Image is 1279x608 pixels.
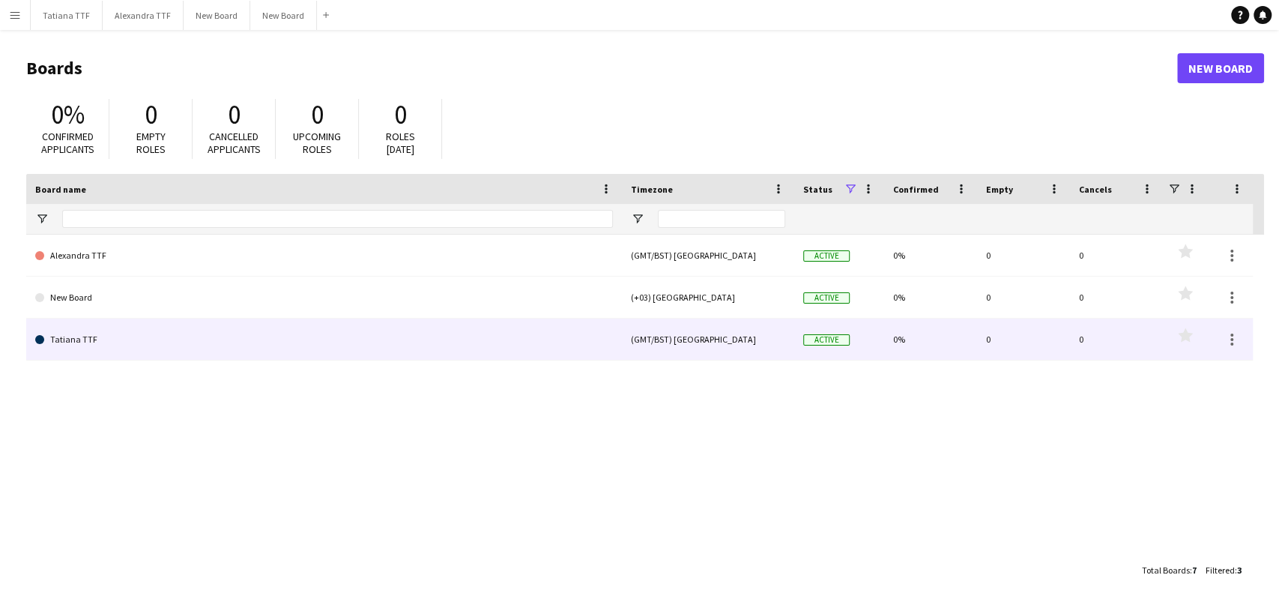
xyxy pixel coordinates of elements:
[1206,556,1242,585] div: :
[658,210,785,228] input: Timezone Filter Input
[184,1,250,30] button: New Board
[35,277,613,319] a: New Board
[1070,319,1163,360] div: 0
[631,212,644,226] button: Open Filter Menu
[35,212,49,226] button: Open Filter Menu
[386,130,415,156] span: Roles [DATE]
[103,1,184,30] button: Alexandra TTF
[311,98,324,131] span: 0
[293,130,341,156] span: Upcoming roles
[622,235,794,276] div: (GMT/BST) [GEOGRAPHIC_DATA]
[622,277,794,318] div: (+03) [GEOGRAPHIC_DATA]
[41,130,94,156] span: Confirmed applicants
[986,184,1013,195] span: Empty
[977,235,1070,276] div: 0
[884,277,977,318] div: 0%
[1237,565,1242,576] span: 3
[884,319,977,360] div: 0%
[31,1,103,30] button: Tatiana TTF
[145,98,157,131] span: 0
[803,184,832,195] span: Status
[622,319,794,360] div: (GMT/BST) [GEOGRAPHIC_DATA]
[977,277,1070,318] div: 0
[1192,565,1197,576] span: 7
[208,130,261,156] span: Cancelled applicants
[1142,565,1190,576] span: Total Boards
[35,184,86,195] span: Board name
[803,250,850,262] span: Active
[631,184,673,195] span: Timezone
[977,319,1070,360] div: 0
[136,130,166,156] span: Empty roles
[1070,235,1163,276] div: 0
[884,235,977,276] div: 0%
[1177,53,1264,83] a: New Board
[893,184,939,195] span: Confirmed
[62,210,613,228] input: Board name Filter Input
[250,1,317,30] button: New Board
[394,98,407,131] span: 0
[1070,277,1163,318] div: 0
[228,98,241,131] span: 0
[803,292,850,304] span: Active
[1079,184,1112,195] span: Cancels
[35,319,613,361] a: Tatiana TTF
[1206,565,1235,576] span: Filtered
[35,235,613,277] a: Alexandra TTF
[26,57,1177,79] h1: Boards
[1142,556,1197,585] div: :
[51,98,85,131] span: 0%
[803,334,850,346] span: Active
